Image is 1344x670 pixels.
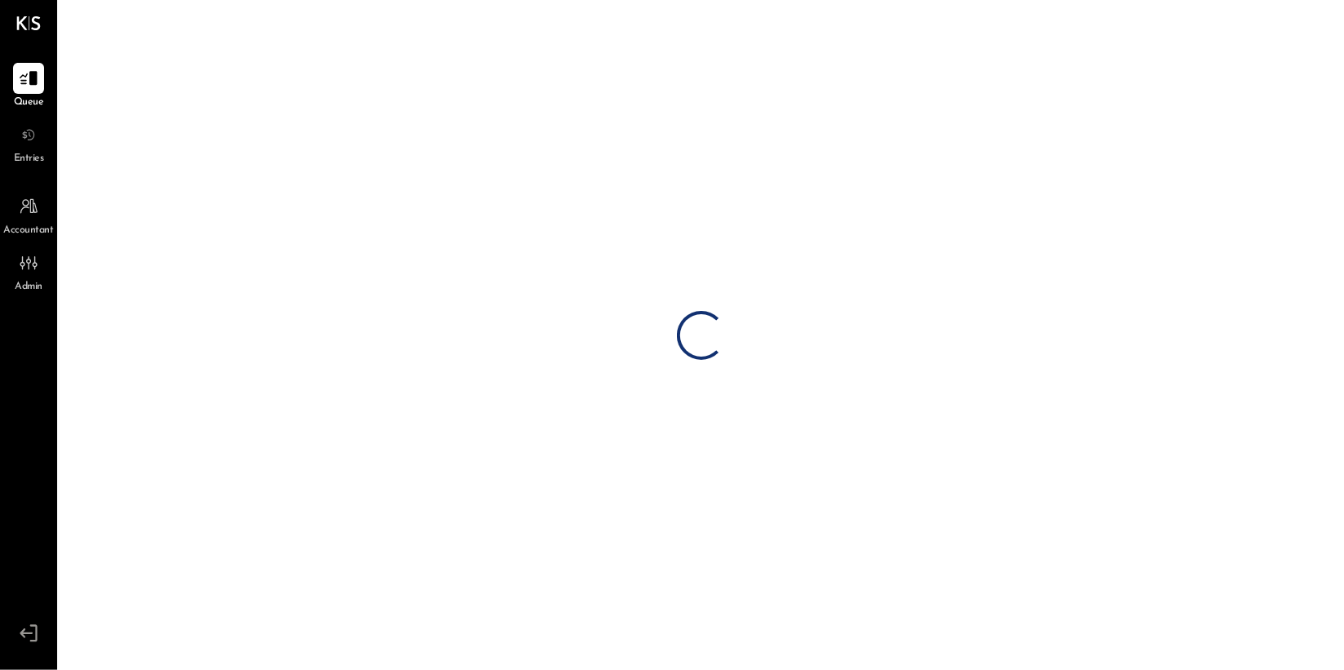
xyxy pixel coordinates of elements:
[1,63,56,110] a: Queue
[1,247,56,295] a: Admin
[1,191,56,238] a: Accountant
[14,152,44,166] span: Entries
[15,280,42,295] span: Admin
[1,119,56,166] a: Entries
[14,95,44,110] span: Queue
[4,224,54,238] span: Accountant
